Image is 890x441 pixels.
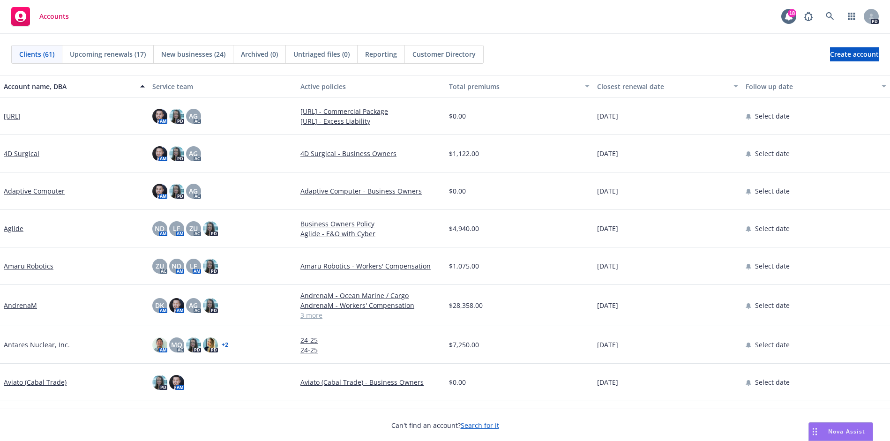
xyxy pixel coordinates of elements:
[300,345,441,355] a: 24-25
[300,229,441,239] a: Aglide - E&O with Cyber
[597,377,618,387] span: [DATE]
[746,82,876,91] div: Follow up date
[449,261,479,271] span: $1,075.00
[4,300,37,310] a: AndrenaM
[300,310,441,320] a: 3 more
[461,421,499,430] a: Search for it
[300,116,441,126] a: [URL] - Excess Liability
[203,259,218,274] img: photo
[4,261,53,271] a: Amaru Robotics
[149,75,297,97] button: Service team
[597,111,618,121] span: [DATE]
[152,146,167,161] img: photo
[300,106,441,116] a: [URL] - Commercial Package
[152,82,293,91] div: Service team
[169,146,184,161] img: photo
[593,75,742,97] button: Closest renewal date
[597,224,618,233] span: [DATE]
[169,109,184,124] img: photo
[449,340,479,350] span: $7,250.00
[189,300,198,310] span: AG
[203,298,218,313] img: photo
[19,49,54,59] span: Clients (61)
[152,337,167,352] img: photo
[70,49,146,59] span: Upcoming renewals (17)
[788,9,796,17] div: 18
[169,298,184,313] img: photo
[4,340,70,350] a: Antares Nuclear, Inc.
[190,261,197,271] span: LF
[300,335,441,345] a: 24-25
[597,340,618,350] span: [DATE]
[828,427,865,435] span: Nova Assist
[597,300,618,310] span: [DATE]
[297,75,445,97] button: Active policies
[300,377,441,387] a: Aviato (Cabal Trade) - Business Owners
[189,111,198,121] span: AG
[39,13,69,20] span: Accounts
[449,149,479,158] span: $1,122.00
[189,186,198,196] span: AG
[300,82,441,91] div: Active policies
[449,300,483,310] span: $28,358.00
[830,47,879,61] a: Create account
[152,375,167,390] img: photo
[755,149,790,158] span: Select date
[365,49,397,59] span: Reporting
[300,219,441,229] a: Business Owners Policy
[755,186,790,196] span: Select date
[169,184,184,199] img: photo
[597,149,618,158] span: [DATE]
[755,261,790,271] span: Select date
[7,3,73,30] a: Accounts
[449,82,580,91] div: Total premiums
[4,377,67,387] a: Aviato (Cabal Trade)
[171,340,182,350] span: MQ
[189,149,198,158] span: AG
[186,337,201,352] img: photo
[445,75,594,97] button: Total premiums
[241,49,278,59] span: Archived (0)
[4,111,21,121] a: [URL]
[173,224,180,233] span: LF
[597,261,618,271] span: [DATE]
[300,149,441,158] a: 4D Surgical - Business Owners
[4,224,23,233] a: Aglide
[169,375,184,390] img: photo
[155,224,165,233] span: ND
[449,186,466,196] span: $0.00
[4,82,135,91] div: Account name, DBA
[293,49,350,59] span: Untriaged files (0)
[755,224,790,233] span: Select date
[755,340,790,350] span: Select date
[4,186,65,196] a: Adaptive Computer
[300,186,441,196] a: Adaptive Computer - Business Owners
[203,221,218,236] img: photo
[222,342,228,348] a: + 2
[449,224,479,233] span: $4,940.00
[300,300,441,310] a: AndrenaM - Workers' Compensation
[755,300,790,310] span: Select date
[412,49,476,59] span: Customer Directory
[799,7,818,26] a: Report a Bug
[391,420,499,430] span: Can't find an account?
[449,377,466,387] span: $0.00
[755,111,790,121] span: Select date
[203,337,218,352] img: photo
[597,82,728,91] div: Closest renewal date
[808,422,873,441] button: Nova Assist
[172,261,181,271] span: ND
[155,300,164,310] span: DK
[597,186,618,196] span: [DATE]
[161,49,225,59] span: New businesses (24)
[821,7,839,26] a: Search
[300,261,441,271] a: Amaru Robotics - Workers' Compensation
[842,7,861,26] a: Switch app
[809,423,821,441] div: Drag to move
[152,109,167,124] img: photo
